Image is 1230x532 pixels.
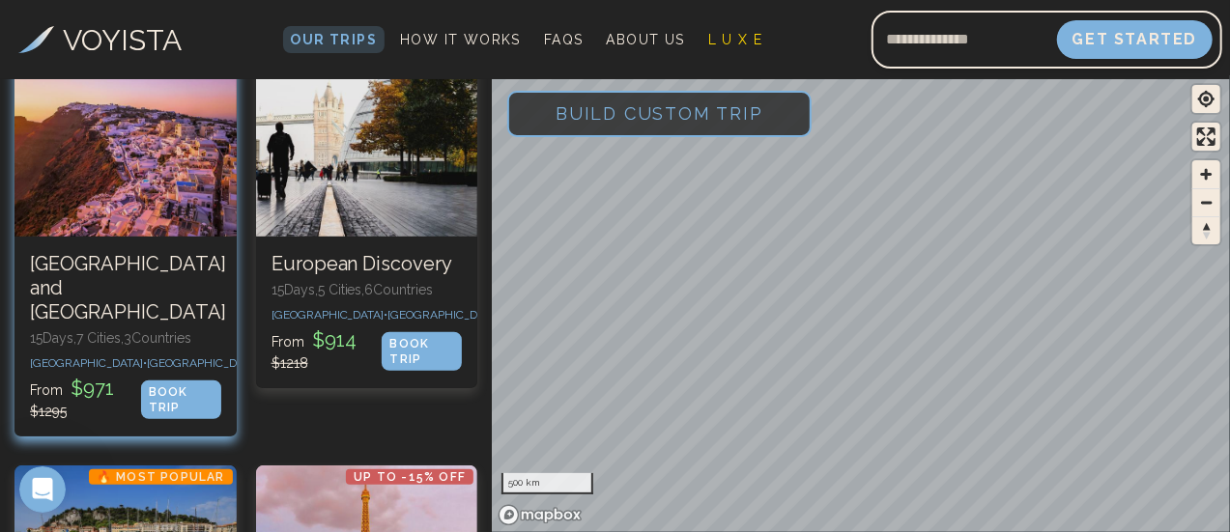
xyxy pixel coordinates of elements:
p: From [272,326,383,373]
a: FAQs [536,26,591,53]
span: About Us [607,32,685,47]
span: $ 1295 [30,404,67,419]
img: Voyista Logo [18,26,54,53]
a: European Discovery🔥 Most PopularEuropean Discovery15Days,5 Cities,6Countries[GEOGRAPHIC_DATA]•[GE... [256,51,478,388]
span: How It Works [400,32,521,47]
a: VOYISTA [18,18,183,62]
span: Zoom out [1192,189,1220,216]
span: [GEOGRAPHIC_DATA] • [30,356,147,370]
a: Mapbox homepage [498,504,583,526]
canvas: Map [492,75,1230,532]
div: BOOK TRIP [382,332,462,371]
p: Up to -15% OFF [346,469,473,485]
span: [GEOGRAPHIC_DATA] • [272,308,388,322]
div: 500 km [501,473,592,494]
button: Get Started [1057,20,1214,59]
a: Italy and GreeceUp to -15% OFF[GEOGRAPHIC_DATA] and [GEOGRAPHIC_DATA]15Days,7 Cities,3Countries[G... [14,51,237,436]
span: [GEOGRAPHIC_DATA] • [147,356,264,370]
span: Build Custom Trip [525,72,794,154]
button: Enter fullscreen [1192,123,1220,151]
a: How It Works [392,26,529,53]
span: FAQs [544,32,584,47]
span: Reset bearing to north [1192,217,1220,244]
h3: VOYISTA [64,18,183,62]
a: Our Trips [283,26,386,53]
p: 15 Days, 7 Cities, 3 Countr ies [30,328,221,348]
span: Our Trips [291,32,378,47]
a: L U X E [701,26,771,53]
h3: [GEOGRAPHIC_DATA] and [GEOGRAPHIC_DATA] [30,252,221,324]
input: Email address [872,16,1057,63]
span: $ 914 [308,328,360,351]
span: L U X E [708,32,763,47]
h3: European Discovery [272,252,463,276]
p: 🔥 Most Popular [89,469,233,485]
p: 15 Days, 5 Cities, 6 Countr ies [272,280,463,299]
button: Build Custom Trip [507,91,812,137]
span: $ 1218 [272,355,308,371]
iframe: Intercom live chat [19,466,66,513]
button: Reset bearing to north [1192,216,1220,244]
div: BOOK TRIP [141,380,221,419]
button: Zoom out [1192,188,1220,216]
span: $ 971 [67,377,118,400]
p: From [30,375,141,421]
button: Find my location [1192,85,1220,113]
a: About Us [599,26,693,53]
span: [GEOGRAPHIC_DATA] • [388,308,505,322]
button: Zoom in [1192,160,1220,188]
